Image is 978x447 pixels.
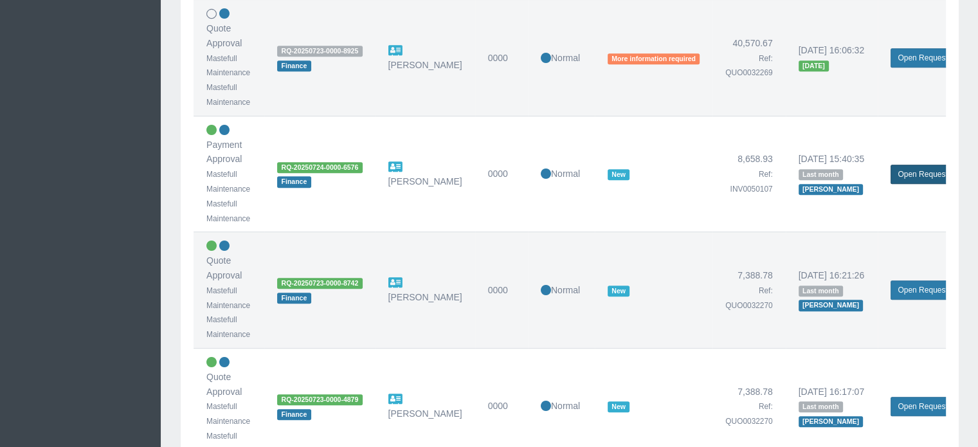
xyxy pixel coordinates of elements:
[206,170,250,194] small: Mastefull Maintenance
[730,170,772,194] small: Ref: INV0050107
[277,176,311,187] span: Finance
[277,162,362,173] span: RQ-20250724-0000-6576
[891,165,954,184] a: Open Request
[277,46,362,57] span: RQ-20250723-0000-8925
[376,116,475,232] td: [PERSON_NAME]
[712,116,785,232] td: 8,658.93
[277,394,362,405] span: RQ-20250723-0000-4879
[891,280,954,300] a: Open Request
[799,401,843,412] span: Last month
[725,286,772,310] small: Ref: QUO0032270
[891,397,954,416] a: Open Request
[799,184,864,195] span: [PERSON_NAME]
[376,232,475,349] td: [PERSON_NAME]
[277,409,311,420] span: Finance
[608,286,629,296] span: New
[206,54,250,78] small: Mastefull Maintenance
[608,169,629,180] span: New
[786,116,878,232] td: [DATE] 15:40:35
[206,199,250,223] small: Mastefull Maintenance
[528,116,595,232] td: Normal
[206,286,250,310] small: Mastefull Maintenance
[475,116,528,232] td: 0000
[799,416,864,427] span: [PERSON_NAME]
[799,169,843,180] span: Last month
[194,116,264,232] td: Payment Approval
[206,83,250,107] small: Mastefull Maintenance
[799,286,843,296] span: Last month
[277,60,311,71] span: Finance
[206,315,250,339] small: Mastefull Maintenance
[277,293,311,304] span: Finance
[712,232,785,349] td: 7,388.78
[799,60,829,71] span: [DATE]
[608,53,700,64] span: More information required
[891,48,954,68] a: Open Request
[475,232,528,349] td: 0000
[799,300,864,311] span: [PERSON_NAME]
[206,402,250,426] small: Mastefull Maintenance
[194,232,264,349] td: Quote Approval
[277,278,362,289] span: RQ-20250723-0000-8742
[608,401,629,412] span: New
[528,232,595,349] td: Normal
[786,232,878,349] td: [DATE] 16:21:26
